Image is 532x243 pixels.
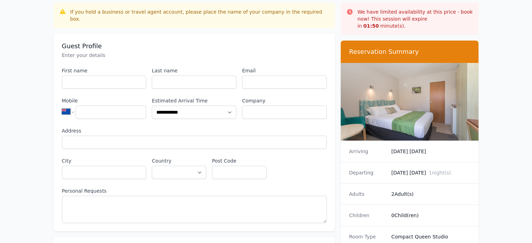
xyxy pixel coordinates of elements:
label: Last name [152,67,236,74]
strong: 01 : 50 [363,23,379,29]
dd: Compact Queen Studio [391,233,470,240]
dd: 0 Child(ren) [391,212,470,219]
dt: Arriving [349,148,386,155]
label: Post Code [212,157,267,164]
dt: Adults [349,191,386,198]
label: First name [62,67,147,74]
label: Estimated Arrival Time [152,97,236,104]
label: Email [242,67,327,74]
h3: Reservation Summary [349,48,470,56]
p: We have limited availability at this price - book now! This session will expire in minute(s). [357,8,473,29]
h3: Guest Profile [62,42,327,50]
label: Address [62,127,327,134]
dd: 2 Adult(s) [391,191,470,198]
label: City [62,157,147,164]
dd: [DATE] [DATE] [391,148,470,155]
label: Personal Requests [62,187,327,194]
label: Mobile [62,97,147,104]
dt: Departing [349,169,386,176]
dd: [DATE] [DATE] [391,169,470,176]
label: Country [152,157,206,164]
img: Compact Queen Studio [341,63,479,141]
dt: Room Type [349,233,386,240]
dt: Children [349,212,386,219]
p: Enter your details [62,52,327,59]
span: 1 night(s) [429,170,451,176]
div: If you hold a business or travel agent account, please place the name of your company in the requ... [70,8,329,22]
label: Company [242,97,327,104]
